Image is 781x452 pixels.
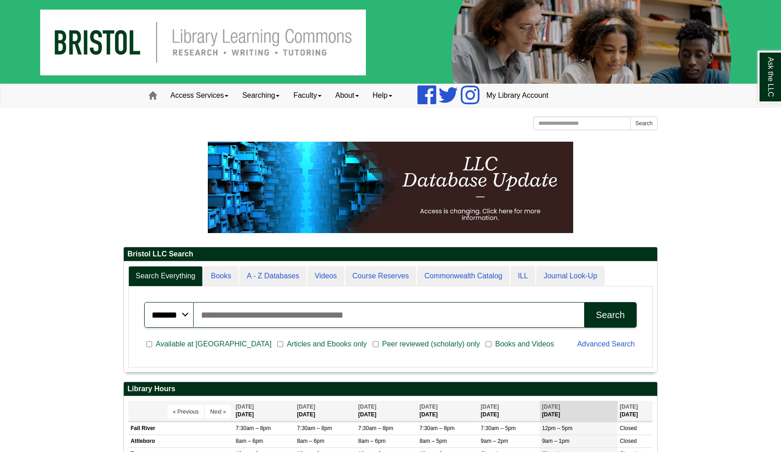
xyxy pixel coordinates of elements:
[152,339,275,350] span: Available at [GEOGRAPHIC_DATA]
[485,340,491,348] input: Books and Videos
[277,340,283,348] input: Articles and Ebooks only
[419,425,454,431] span: 7:30am – 8pm
[345,266,417,287] a: Course Reserves
[328,84,366,107] a: About
[379,339,484,350] span: Peer reviewed (scholarly) only
[577,340,635,348] a: Advanced Search
[128,422,233,435] td: Fall River
[297,438,324,444] span: 8am – 6pm
[295,401,356,421] th: [DATE]
[542,438,570,444] span: 9am – 1pm
[491,339,558,350] span: Books and Videos
[286,84,328,107] a: Faculty
[208,142,573,233] img: HTML tutorial
[297,404,315,410] span: [DATE]
[358,425,393,431] span: 7:30am – 8pm
[128,266,203,287] a: Search Everything
[620,404,638,410] span: [DATE]
[124,382,657,396] h2: Library Hours
[481,425,516,431] span: 7:30am – 5pm
[307,266,344,287] a: Videos
[204,266,238,287] a: Books
[297,425,332,431] span: 7:30am – 8pm
[124,247,657,261] h2: Bristol LLC Search
[480,84,555,107] a: My Library Account
[366,84,399,107] a: Help
[542,404,560,410] span: [DATE]
[536,266,604,287] a: Journal Look-Up
[596,310,625,320] div: Search
[479,401,540,421] th: [DATE]
[511,266,535,287] a: ILL
[419,404,438,410] span: [DATE]
[417,266,510,287] a: Commonwealth Catalog
[168,405,204,419] button: « Previous
[236,438,263,444] span: 8am – 6pm
[373,340,379,348] input: Peer reviewed (scholarly) only
[481,404,499,410] span: [DATE]
[146,340,152,348] input: Available at [GEOGRAPHIC_DATA]
[617,401,653,421] th: [DATE]
[419,438,447,444] span: 8am – 5pm
[235,84,286,107] a: Searching
[236,404,254,410] span: [DATE]
[630,117,658,130] button: Search
[128,435,233,448] td: Attleboro
[481,438,508,444] span: 9am – 2pm
[164,84,235,107] a: Access Services
[620,425,637,431] span: Closed
[540,401,617,421] th: [DATE]
[283,339,370,350] span: Articles and Ebooks only
[239,266,306,287] a: A - Z Databases
[233,401,295,421] th: [DATE]
[358,438,385,444] span: 8am – 6pm
[620,438,637,444] span: Closed
[417,401,478,421] th: [DATE]
[236,425,271,431] span: 7:30am – 8pm
[358,404,376,410] span: [DATE]
[205,405,231,419] button: Next »
[356,401,417,421] th: [DATE]
[542,425,573,431] span: 12pm – 5pm
[584,302,637,328] button: Search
